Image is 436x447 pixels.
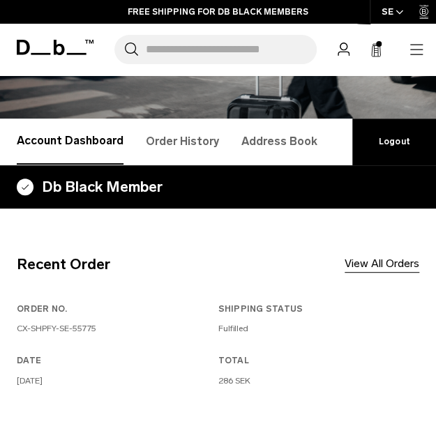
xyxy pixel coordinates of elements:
p: [DATE] [17,374,213,387]
a: Logout [352,119,436,165]
h4: Recent Order [17,253,110,275]
h3: Shipping Status [218,303,414,315]
h3: Total [218,354,414,367]
a: Address Book [241,119,317,165]
a: Order History [146,119,219,165]
a: Account Dashboard [17,119,123,165]
h3: Order No. [17,303,213,315]
a: FREE SHIPPING FOR DB BLACK MEMBERS [128,6,308,18]
a: CX-SHPFY-SE-55775 [17,324,96,333]
p: Fulfilled [218,322,414,335]
h3: Date [17,354,213,367]
p: 286 SEK [218,374,414,387]
h4: Db Black Member [17,176,425,198]
a: View All Orders [345,255,419,272]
